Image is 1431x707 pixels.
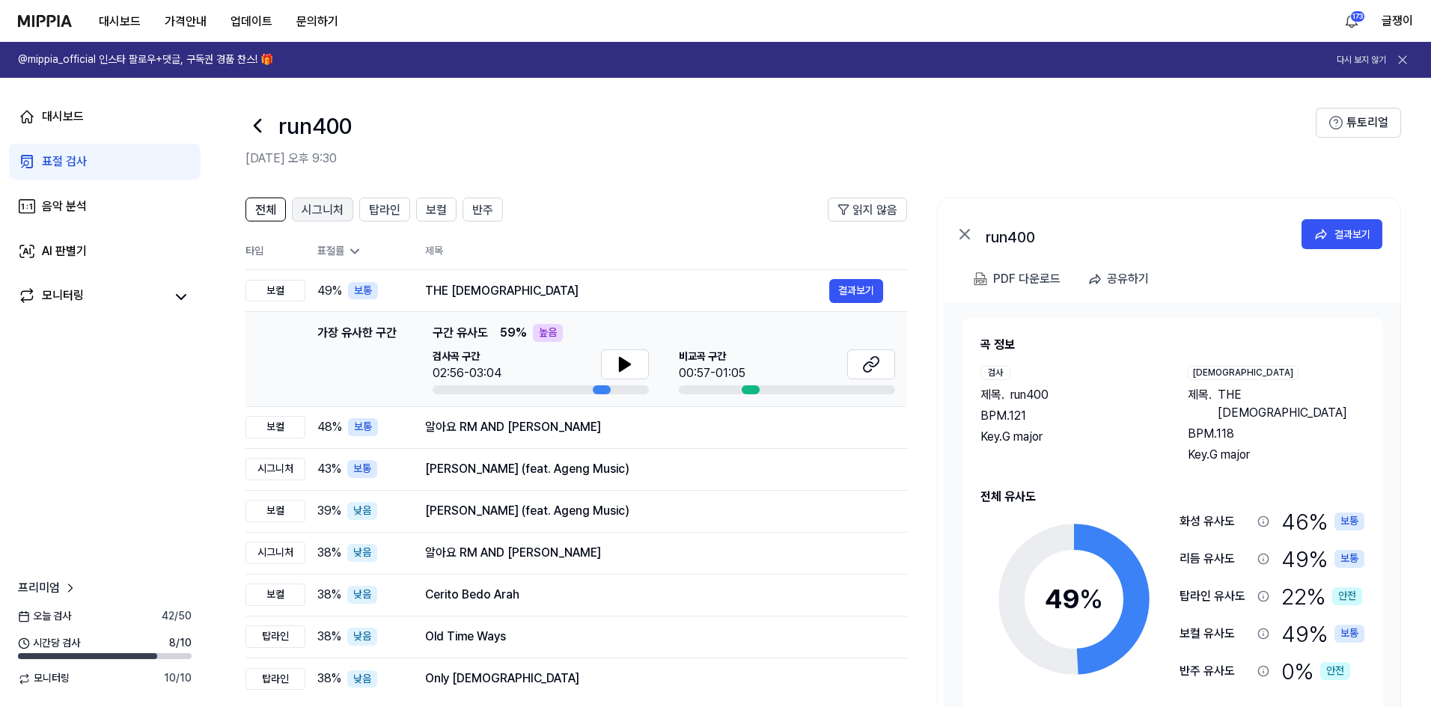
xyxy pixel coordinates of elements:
div: 표절률 [317,244,401,259]
div: BPM. 121 [980,407,1158,425]
span: 보컬 [426,201,447,219]
span: 읽지 않음 [852,201,897,219]
div: [PERSON_NAME] (feat. Ageng Music) [425,502,883,520]
div: 22 % [1281,581,1362,612]
div: 보통 [348,282,378,300]
span: 제목 . [980,386,1004,404]
a: 표절 검사 [9,144,201,180]
div: 탑라인 유사도 [1180,587,1251,605]
div: 알아요 RM AND [PERSON_NAME] [425,418,883,436]
div: THE [DEMOGRAPHIC_DATA] [425,282,829,300]
a: 대시보드 [9,99,201,135]
div: 보컬 [245,416,305,438]
span: 42 / 50 [162,609,192,624]
span: % [1079,583,1103,615]
th: 타입 [245,233,305,270]
h1: @mippia_official 인스타 팔로우+댓글, 구독권 경품 찬스! 🎁 [18,52,273,67]
button: 전체 [245,198,286,221]
span: 시간당 검사 [18,636,80,651]
div: 모니터링 [42,287,84,307]
button: 결과보기 [829,279,883,303]
span: 39 % [317,502,341,520]
h2: 전체 유사도 [980,488,1364,506]
div: 0 % [1281,655,1350,687]
div: BPM. 118 [1188,425,1365,443]
span: 모니터링 [18,671,70,686]
span: 10 / 10 [164,671,192,686]
div: 반주 유사도 [1180,662,1251,680]
div: 보통 [347,460,377,478]
button: 가격안내 [153,7,219,37]
span: 제목 . [1188,386,1212,422]
h1: run400 [278,110,352,141]
div: 46 % [1281,506,1364,537]
div: 낮음 [347,544,377,562]
span: 탑라인 [369,201,400,219]
span: run400 [1010,386,1049,404]
div: 리듬 유사도 [1180,550,1251,568]
span: 반주 [472,201,493,219]
button: 알림173 [1340,9,1364,33]
div: 보통 [1334,550,1364,568]
div: 탑라인 [245,625,305,648]
button: 읽지 않음 [828,198,907,221]
div: Key. G major [980,428,1158,446]
div: 검사 [980,366,1010,380]
div: 낮음 [347,502,377,520]
a: 업데이트 [219,1,284,42]
span: 59 % [500,324,527,342]
div: 00:57-01:05 [679,364,745,382]
img: logo [18,15,72,27]
div: AI 판별기 [42,242,87,260]
span: 비교곡 구간 [679,349,745,364]
span: 38 % [317,628,341,646]
div: 시그니처 [245,542,305,564]
div: 표절 검사 [42,153,87,171]
div: 결과보기 [1334,226,1370,242]
div: 보컬 [245,584,305,606]
span: 구간 유사도 [433,324,488,342]
div: 보컬 [245,280,305,302]
span: 38 % [317,544,341,562]
div: 낮음 [347,670,377,688]
div: 02:56-03:04 [433,364,501,382]
button: 글쟁이 [1382,12,1413,30]
div: [PERSON_NAME] (feat. Ageng Music) [425,460,883,478]
button: 문의하기 [284,7,350,37]
div: 낮음 [347,586,377,604]
h2: [DATE] 오후 9:30 [245,150,1316,168]
button: 결과보기 [1302,219,1382,249]
div: 49 [1045,579,1103,619]
a: AI 판별기 [9,233,201,269]
div: 보컬 유사도 [1180,625,1251,643]
div: 시그니처 [245,458,305,480]
div: 공유하기 [1107,269,1149,289]
div: PDF 다운로드 [993,269,1061,289]
div: 알아요 RM AND [PERSON_NAME] [425,544,883,562]
span: 38 % [317,586,341,604]
div: run400 [986,225,1285,243]
div: 높음 [533,324,563,342]
span: 시그니처 [302,201,344,219]
span: 38 % [317,670,341,688]
button: 보컬 [416,198,457,221]
span: 검사곡 구간 [433,349,501,364]
div: 화성 유사도 [1180,512,1251,530]
div: [DEMOGRAPHIC_DATA] [1188,366,1299,380]
button: PDF 다운로드 [971,264,1064,294]
div: 49 % [1281,618,1364,649]
a: 음악 분석 [9,189,201,224]
div: Key. G major [1188,446,1365,464]
a: 대시보드 [87,7,153,37]
button: 반주 [463,198,503,221]
button: 다시 보지 않기 [1337,54,1386,67]
div: 173 [1350,10,1365,22]
button: 공유하기 [1081,264,1161,294]
span: 48 % [317,418,342,436]
span: 전체 [255,201,276,219]
div: Old Time Ways [425,628,883,646]
div: Cerito Bedo Arah [425,586,883,604]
